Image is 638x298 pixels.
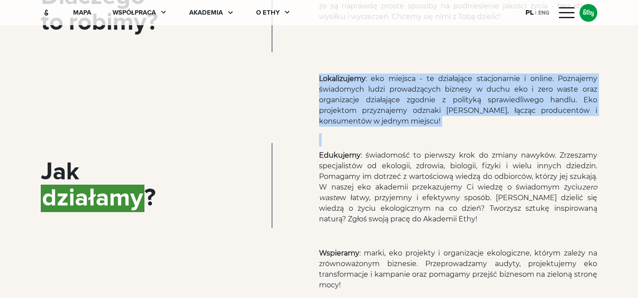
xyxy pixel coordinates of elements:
strong: Wspieramy [319,249,359,257]
div: mapa [73,8,91,18]
div: współpraca [113,8,156,18]
span: : świadomość to pierwszy krok do zmiany nawyków. Zrzeszamy specjalistów od ekologii, zdrowia, bio... [319,151,597,191]
span: : eko miejsca - te działające stacjonarnie i online. Poznajemy świadomych ludzi prowadzących bizn... [319,74,597,125]
em: zero waste [319,183,597,202]
span: w łatwy, przyjemny i efektywny sposób. [PERSON_NAME] dzielić się wiedzą o życiu ekologicznym na c... [319,194,597,223]
div: O ethy [256,8,280,18]
div: ENG [538,8,549,17]
div: PL [525,8,533,17]
div: akademia [189,8,223,18]
img: ethy-logo [41,7,52,18]
span: ? [144,186,156,211]
span: Jak [41,160,79,185]
span: : marki, eko projekty i organizacje ekologiczne, którym zależy na zrównoważonym biznesie. Przepro... [319,249,597,289]
strong: Edukujemy [319,151,361,159]
strong: Lokalizujemy [319,74,366,83]
div: | [533,9,538,17]
span: działamy [41,185,144,212]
